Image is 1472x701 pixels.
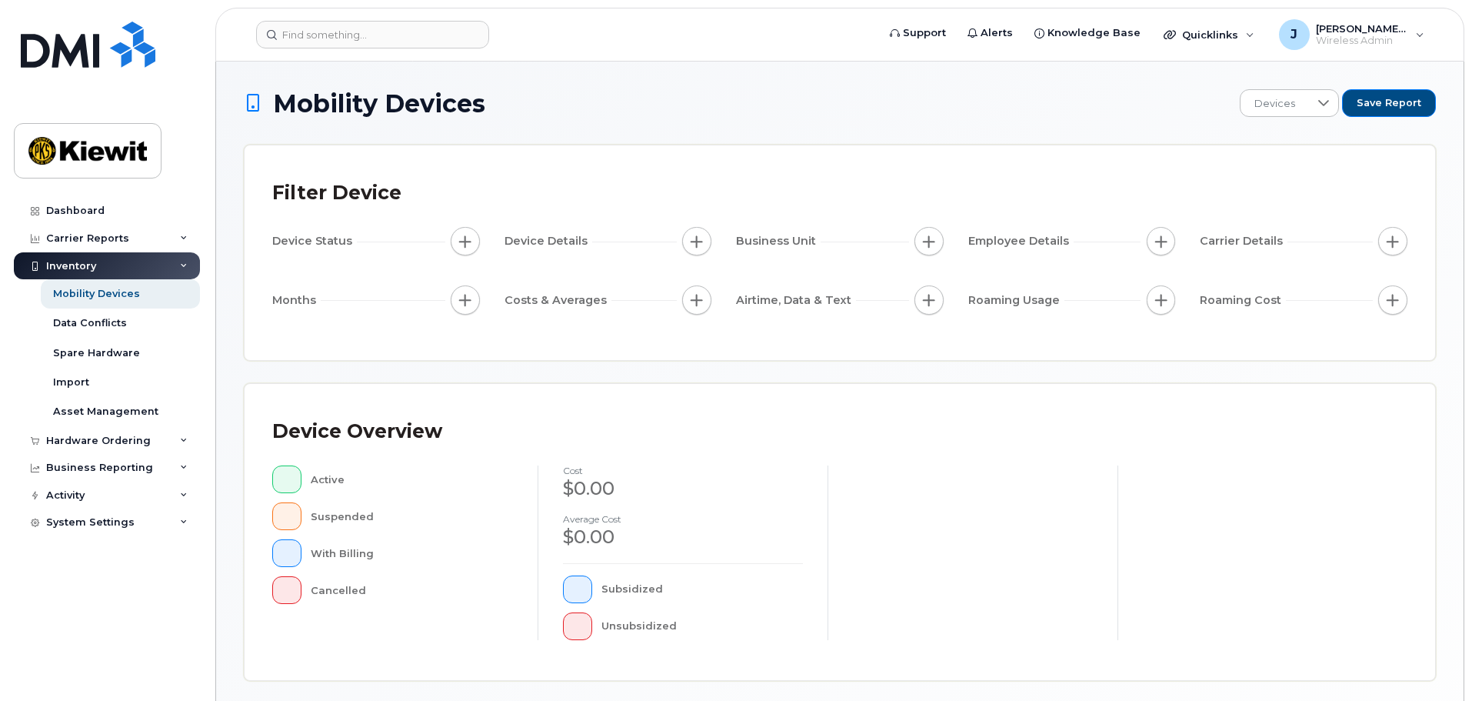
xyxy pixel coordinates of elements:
[563,476,803,502] div: $0.00
[968,233,1074,249] span: Employee Details
[272,292,321,309] span: Months
[311,466,514,493] div: Active
[272,173,401,213] div: Filter Device
[1200,292,1286,309] span: Roaming Cost
[311,539,514,567] div: With Billing
[563,524,803,550] div: $0.00
[1200,233,1287,249] span: Carrier Details
[311,502,514,530] div: Suspended
[1241,90,1309,118] span: Devices
[736,233,821,249] span: Business Unit
[273,90,485,117] span: Mobility Devices
[968,292,1064,309] span: Roaming Usage
[272,233,357,249] span: Device Status
[1357,96,1421,110] span: Save Report
[563,514,803,524] h4: Average cost
[505,292,611,309] span: Costs & Averages
[736,292,856,309] span: Airtime, Data & Text
[563,466,803,476] h4: cost
[505,233,592,249] span: Device Details
[601,576,804,603] div: Subsidized
[1342,89,1436,117] button: Save Report
[272,412,442,452] div: Device Overview
[601,613,804,640] div: Unsubsidized
[311,576,514,604] div: Cancelled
